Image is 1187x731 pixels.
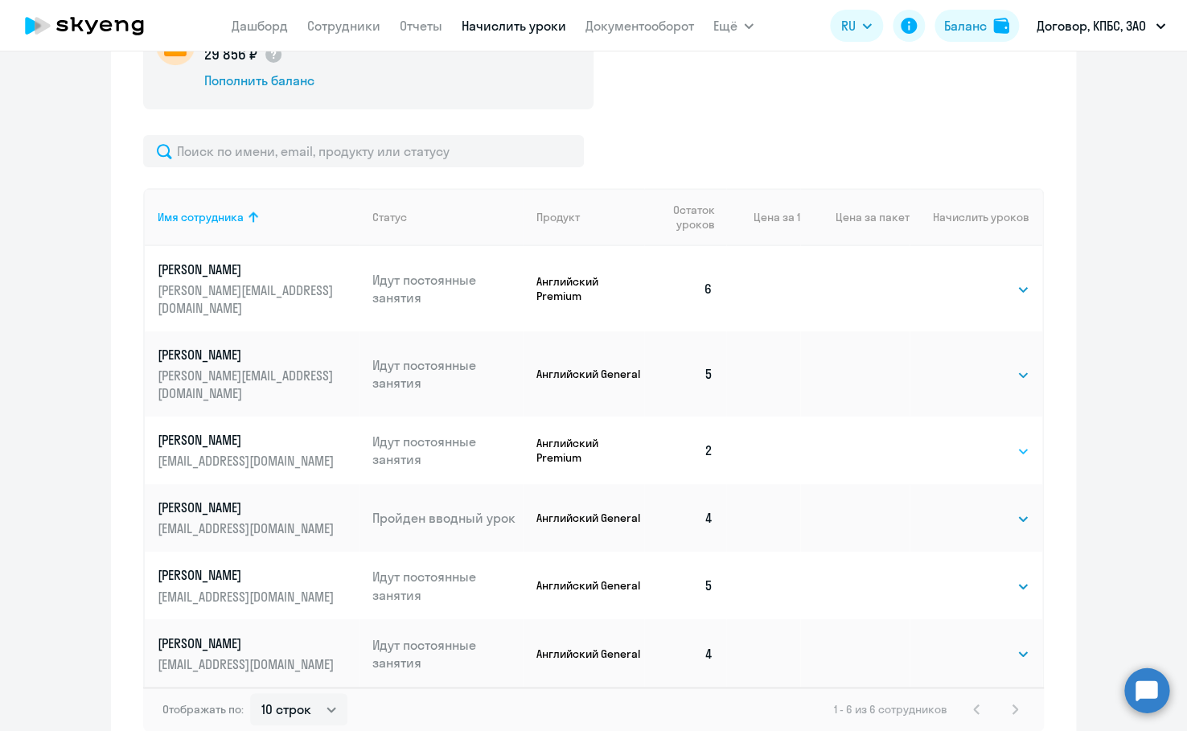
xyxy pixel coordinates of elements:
td: 5 [644,552,726,619]
p: [EMAIL_ADDRESS][DOMAIN_NAME] [158,587,338,605]
input: Поиск по имени, email, продукту или статусу [143,135,584,167]
a: [PERSON_NAME][PERSON_NAME][EMAIL_ADDRESS][DOMAIN_NAME] [158,346,359,402]
td: 4 [644,484,726,552]
img: balance [993,18,1009,34]
button: Балансbalance [934,10,1019,42]
td: 2 [644,417,726,484]
th: Цена за пакет [800,188,910,246]
p: Английский Premium [536,436,644,465]
a: Сотрудники [307,18,380,34]
span: Остаток уроков [657,203,714,232]
p: Идут постоянные занятия [372,635,524,671]
p: [PERSON_NAME] [158,431,338,449]
a: [PERSON_NAME][EMAIL_ADDRESS][DOMAIN_NAME] [158,634,359,672]
div: Имя сотрудника [158,210,244,224]
div: Статус [372,210,407,224]
span: Отображать по: [162,702,244,717]
a: [PERSON_NAME][EMAIL_ADDRESS][DOMAIN_NAME] [158,566,359,605]
a: Отчеты [400,18,442,34]
p: Английский General [536,511,644,525]
p: [PERSON_NAME] [158,566,338,584]
a: [PERSON_NAME][EMAIL_ADDRESS][DOMAIN_NAME] [158,499,359,537]
span: 1 - 6 из 6 сотрудников [834,702,947,717]
td: 5 [644,331,726,417]
p: [EMAIL_ADDRESS][DOMAIN_NAME] [158,520,338,537]
p: [PERSON_NAME][EMAIL_ADDRESS][DOMAIN_NAME] [158,367,338,402]
p: [EMAIL_ADDRESS][DOMAIN_NAME] [158,655,338,672]
button: Договор, КПБС, ЗАО [1029,6,1173,45]
p: Идут постоянные занятия [372,568,524,603]
p: Договор, КПБС, ЗАО [1037,16,1146,35]
div: Продукт [536,210,644,224]
div: Остаток уроков [657,203,726,232]
p: [PERSON_NAME] [158,499,338,516]
div: Имя сотрудника [158,210,359,224]
a: Дашборд [232,18,288,34]
th: Начислить уроков [910,188,1042,246]
p: Английский General [536,646,644,660]
p: Английский Premium [536,274,644,303]
p: 29 856 ₽ [204,44,283,65]
div: Баланс [944,16,987,35]
button: RU [830,10,883,42]
a: Документооборот [585,18,694,34]
a: Начислить уроки [462,18,566,34]
p: Английский General [536,578,644,593]
div: Пополнить баланс [204,72,384,89]
div: Продукт [536,210,579,224]
p: Идут постоянные занятия [372,433,524,468]
td: 4 [644,619,726,687]
a: [PERSON_NAME][PERSON_NAME][EMAIL_ADDRESS][DOMAIN_NAME] [158,261,359,317]
div: Статус [372,210,524,224]
button: Ещё [713,10,754,42]
p: Идут постоянные занятия [372,356,524,392]
p: Пройден вводный урок [372,509,524,527]
p: [PERSON_NAME] [158,261,338,278]
p: [PERSON_NAME] [158,346,338,363]
p: Английский General [536,367,644,381]
p: Идут постоянные занятия [372,271,524,306]
span: Ещё [713,16,737,35]
a: [PERSON_NAME][EMAIL_ADDRESS][DOMAIN_NAME] [158,431,359,470]
th: Цена за 1 [726,188,800,246]
p: [PERSON_NAME][EMAIL_ADDRESS][DOMAIN_NAME] [158,281,338,317]
p: [EMAIL_ADDRESS][DOMAIN_NAME] [158,452,338,470]
td: 6 [644,246,726,331]
p: [PERSON_NAME] [158,634,338,651]
span: RU [841,16,856,35]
